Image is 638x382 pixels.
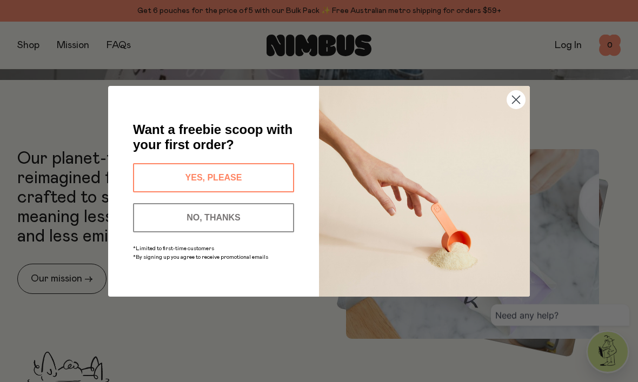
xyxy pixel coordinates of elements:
button: Close dialog [507,90,526,109]
button: YES, PLEASE [133,163,294,192]
span: *By signing up you agree to receive promotional emails [133,254,268,260]
button: NO, THANKS [133,203,294,232]
span: *Limited to first-time customers [133,246,214,251]
img: c0d45117-8e62-4a02-9742-374a5db49d45.jpeg [319,86,530,297]
span: Want a freebie scoop with your first order? [133,122,293,152]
